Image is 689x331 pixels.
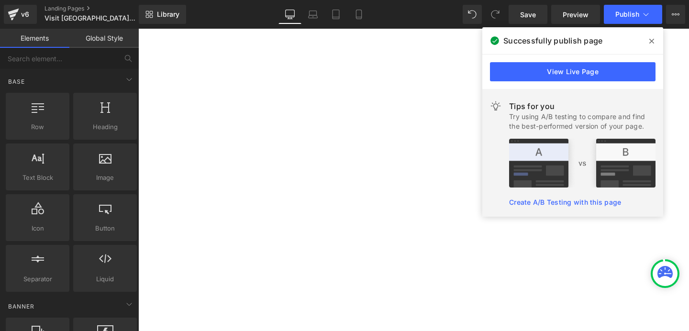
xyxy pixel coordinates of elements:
span: Icon [9,223,67,233]
span: Banner [7,302,35,311]
a: Create A/B Testing with this page [509,198,621,206]
a: Preview [551,5,600,24]
span: Button [76,223,134,233]
a: Global Style [69,29,139,48]
a: New Library [139,5,186,24]
span: Liquid [76,274,134,284]
span: Library [157,10,179,19]
span: Image [76,173,134,183]
button: Publish [604,5,662,24]
span: Heading [76,122,134,132]
button: More [666,5,685,24]
div: Tips for you [509,100,656,112]
span: Save [520,10,536,20]
span: Preview [563,10,589,20]
a: Desktop [278,5,301,24]
img: light.svg [490,100,501,112]
div: v6 [19,8,31,21]
button: Redo [486,5,505,24]
a: View Live Page [490,62,656,81]
span: Visit [GEOGRAPHIC_DATA], [GEOGRAPHIC_DATA] [44,14,136,22]
button: Undo [463,5,482,24]
a: Mobile [347,5,370,24]
span: Successfully publish page [503,35,602,46]
a: Tablet [324,5,347,24]
span: Text Block [9,173,67,183]
a: Landing Pages [44,5,155,12]
span: Separator [9,274,67,284]
img: tip.png [509,139,656,188]
span: Base [7,77,26,86]
span: Publish [615,11,639,18]
a: Laptop [301,5,324,24]
span: Row [9,122,67,132]
div: Try using A/B testing to compare and find the best-performed version of your page. [509,112,656,131]
a: v6 [4,5,37,24]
